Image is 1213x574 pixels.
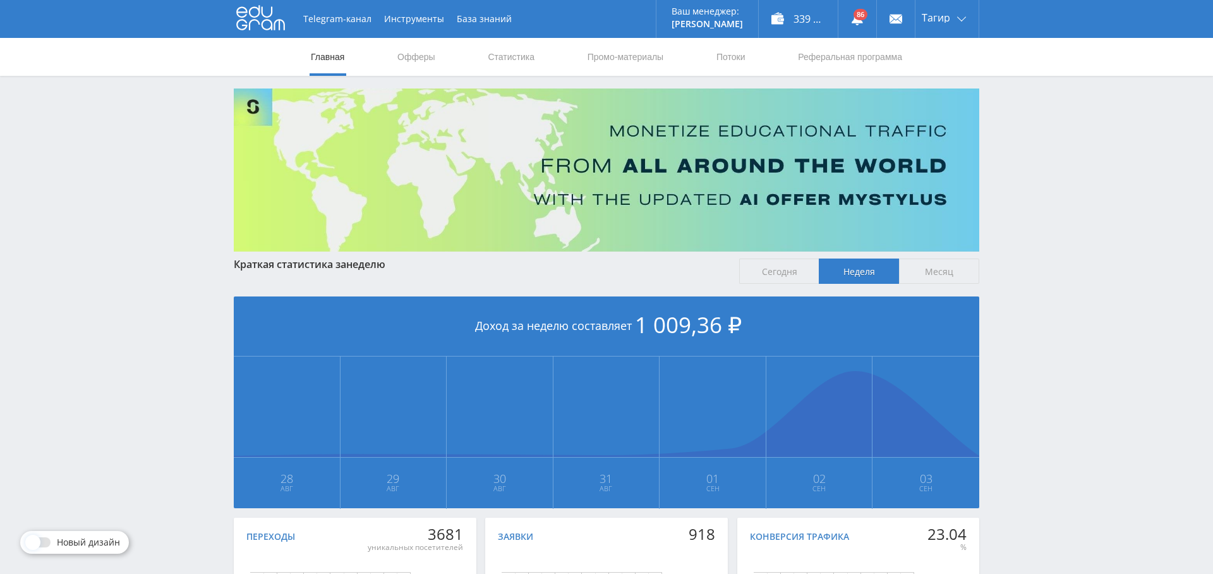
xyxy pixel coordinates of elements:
[672,19,743,29] p: [PERSON_NAME]
[660,484,765,494] span: Сен
[498,532,533,542] div: Заявки
[341,484,446,494] span: Авг
[346,257,385,271] span: неделю
[927,542,967,553] div: %
[246,532,295,542] div: Переходы
[341,473,446,484] span: 29
[797,38,903,76] a: Реферальная программа
[635,310,742,339] span: 1 009,36 ₽
[234,259,727,270] div: Краткая статистика за
[368,542,463,553] div: уникальных посетителей
[234,296,979,357] div: Доход за неделю составляет
[234,89,979,252] img: Banner
[660,473,765,484] span: 01
[486,38,536,76] a: Статистика
[586,38,665,76] a: Промо-материалы
[447,484,552,494] span: Авг
[234,484,339,494] span: Авг
[739,259,819,284] span: Сегодня
[819,259,899,284] span: Неделя
[672,6,743,16] p: Ваш менеджер:
[873,473,979,484] span: 03
[689,525,715,543] div: 918
[554,473,659,484] span: 31
[554,484,659,494] span: Авг
[750,532,849,542] div: Конверсия трафика
[767,484,872,494] span: Сен
[447,473,552,484] span: 30
[396,38,437,76] a: Офферы
[715,38,747,76] a: Потоки
[927,525,967,543] div: 23.04
[767,473,872,484] span: 02
[873,484,979,494] span: Сен
[922,13,950,23] span: Тагир
[234,473,339,484] span: 28
[310,38,346,76] a: Главная
[899,259,979,284] span: Месяц
[368,525,463,543] div: 3681
[57,537,120,547] span: Новый дизайн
